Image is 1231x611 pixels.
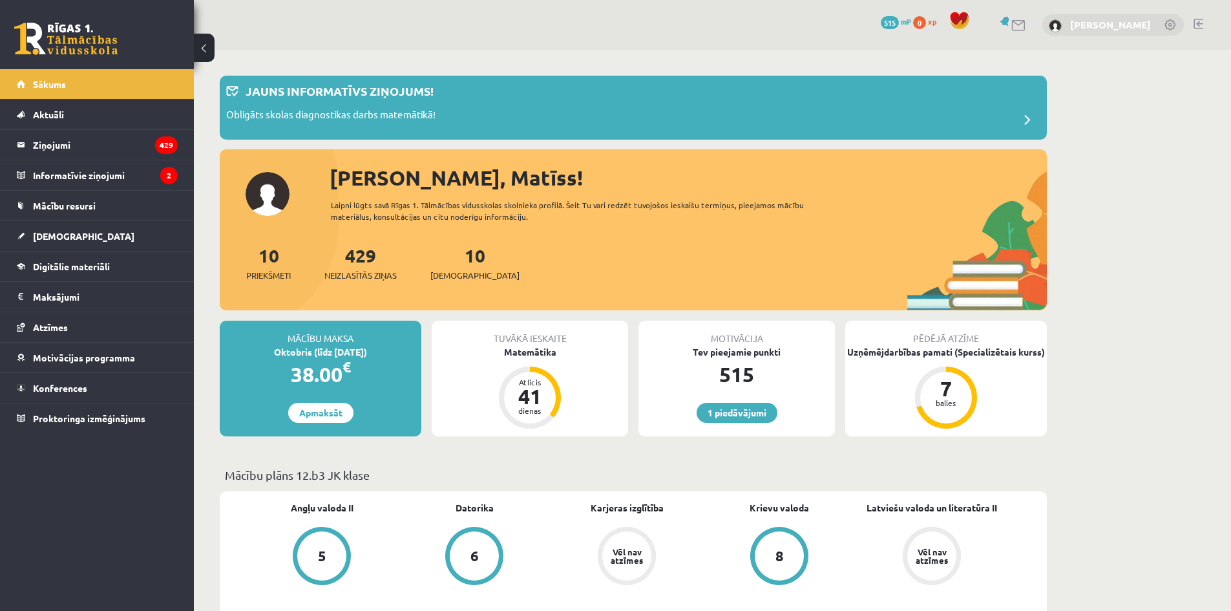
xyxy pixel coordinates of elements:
[17,130,178,160] a: Ziņojumi429
[33,78,66,90] span: Sākums
[856,527,1008,588] a: Vēl nav atzīmes
[845,345,1047,359] div: Uzņēmējdarbības pamati (Specializētais kurss)
[845,321,1047,345] div: Pēdējā atzīme
[398,527,551,588] a: 6
[510,378,549,386] div: Atlicis
[510,386,549,407] div: 41
[1070,18,1151,31] a: [PERSON_NAME]
[14,23,118,55] a: Rīgas 1. Tālmācības vidusskola
[750,501,809,515] a: Krievu valoda
[33,413,145,424] span: Proktoringa izmēģinājums
[1049,19,1062,32] img: Matīss Skudrovs
[342,358,351,376] span: €
[901,16,911,27] span: mP
[510,407,549,414] div: dienas
[33,352,135,363] span: Motivācijas programma
[17,312,178,342] a: Atzīmes
[291,501,353,515] a: Angļu valoda II
[913,16,926,29] span: 0
[246,244,291,282] a: 10Priekšmeti
[330,162,1047,193] div: [PERSON_NAME], Matīss!
[913,16,943,27] a: 0 xp
[288,403,353,423] a: Apmaksāt
[703,527,856,588] a: 8
[470,549,479,563] div: 6
[33,382,87,394] span: Konferences
[33,261,110,272] span: Digitālie materiāli
[609,548,645,564] div: Vēl nav atzīmes
[591,501,664,515] a: Karjeras izglītība
[928,16,936,27] span: xp
[17,160,178,190] a: Informatīvie ziņojumi2
[432,345,628,431] a: Matemātika Atlicis 41 dienas
[697,403,777,423] a: 1 piedāvājumi
[17,373,178,403] a: Konferences
[17,69,178,99] a: Sākums
[226,107,436,125] p: Obligāts skolas diagnostikas darbs matemātikā!
[318,549,326,563] div: 5
[430,244,520,282] a: 10[DEMOGRAPHIC_DATA]
[225,466,1042,484] p: Mācību plāns 12.b3 JK klase
[33,160,178,190] legend: Informatīvie ziņojumi
[638,359,835,390] div: 515
[881,16,911,27] a: 515 mP
[155,136,178,154] i: 429
[33,230,134,242] span: [DEMOGRAPHIC_DATA]
[220,345,421,359] div: Oktobris (līdz [DATE])
[33,130,178,160] legend: Ziņojumi
[927,378,965,399] div: 7
[775,549,784,563] div: 8
[867,501,997,515] a: Latviešu valoda un literatūra II
[927,399,965,407] div: balles
[17,100,178,129] a: Aktuāli
[430,269,520,282] span: [DEMOGRAPHIC_DATA]
[33,109,64,120] span: Aktuāli
[17,403,178,433] a: Proktoringa izmēģinājums
[331,199,827,222] div: Laipni lūgts savā Rīgas 1. Tālmācības vidusskolas skolnieka profilā. Šeit Tu vari redzēt tuvojošo...
[33,282,178,312] legend: Maksājumi
[220,359,421,390] div: 38.00
[432,321,628,345] div: Tuvākā ieskaite
[914,548,950,564] div: Vēl nav atzīmes
[160,167,178,184] i: 2
[246,82,434,100] p: Jauns informatīvs ziņojums!
[17,191,178,220] a: Mācību resursi
[17,252,178,281] a: Digitālie materiāli
[551,527,703,588] a: Vēl nav atzīmes
[881,16,899,29] span: 515
[226,82,1040,133] a: Jauns informatīvs ziņojums! Obligāts skolas diagnostikas darbs matemātikā!
[220,321,421,345] div: Mācību maksa
[17,282,178,312] a: Maksājumi
[432,345,628,359] div: Matemātika
[638,345,835,359] div: Tev pieejamie punkti
[33,321,68,333] span: Atzīmes
[17,343,178,372] a: Motivācijas programma
[324,244,397,282] a: 429Neizlasītās ziņas
[33,200,96,211] span: Mācību resursi
[324,269,397,282] span: Neizlasītās ziņas
[17,221,178,251] a: [DEMOGRAPHIC_DATA]
[246,269,291,282] span: Priekšmeti
[456,501,494,515] a: Datorika
[638,321,835,345] div: Motivācija
[845,345,1047,431] a: Uzņēmējdarbības pamati (Specializētais kurss) 7 balles
[246,527,398,588] a: 5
